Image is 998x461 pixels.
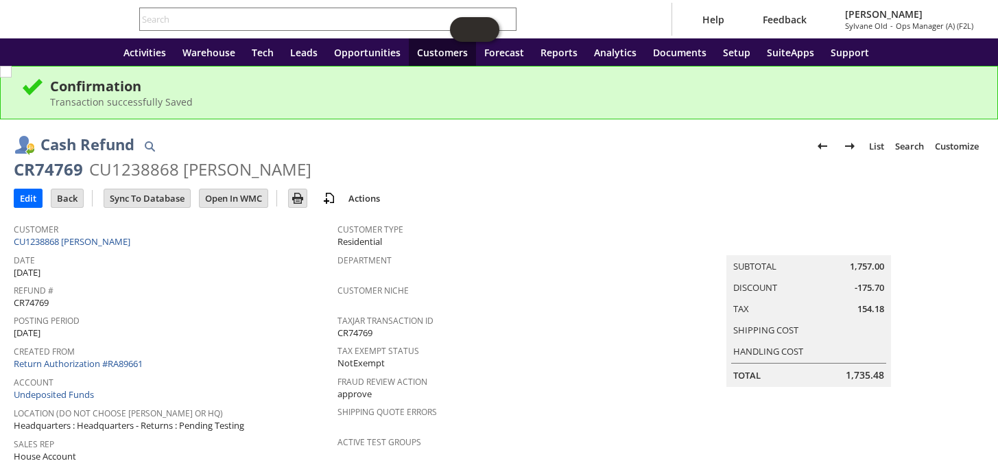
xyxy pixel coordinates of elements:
[123,46,166,59] span: Activities
[182,46,235,59] span: Warehouse
[14,346,75,357] a: Created From
[653,46,706,59] span: Documents
[857,303,884,316] span: 154.18
[58,44,74,60] svg: Shortcuts
[14,388,94,401] a: Undeposited Funds
[855,281,884,294] span: -175.70
[337,285,409,296] a: Customer Niche
[337,224,403,235] a: Customer Type
[723,46,750,59] span: Setup
[200,189,268,207] input: Open In WMC
[14,407,223,419] a: Location (Do Not choose [PERSON_NAME] or HQ)
[14,419,244,432] span: Headquarters : Headquarters - Returns : Pending Testing
[702,13,724,26] span: Help
[343,192,385,204] a: Actions
[337,388,372,401] span: approve
[337,255,392,266] a: Department
[321,190,337,206] img: add-record.svg
[846,368,884,382] span: 1,735.48
[409,38,476,66] a: Customers
[14,327,40,340] span: [DATE]
[845,8,973,21] span: [PERSON_NAME]
[337,327,372,340] span: CR74769
[337,345,419,357] a: Tax Exempt Status
[733,281,777,294] a: Discount
[14,285,54,296] a: Refund #
[733,345,803,357] a: Handling Cost
[14,266,40,279] span: [DATE]
[282,38,326,66] a: Leads
[14,357,143,370] a: Return Authorization #RA89661
[929,135,984,157] a: Customize
[14,377,54,388] a: Account
[594,46,637,59] span: Analytics
[475,17,499,42] span: Oracle Guided Learning Widget. To move around, please hold and drag
[14,315,80,327] a: Posting Period
[49,38,82,66] div: Shortcuts
[140,11,497,27] input: Search
[290,46,318,59] span: Leads
[890,21,893,31] span: -
[586,38,645,66] a: Analytics
[89,158,311,180] div: CU1238868 [PERSON_NAME]
[115,38,174,66] a: Activities
[14,235,134,248] a: CU1238868 [PERSON_NAME]
[733,260,776,272] a: Subtotal
[733,303,749,315] a: Tax
[252,46,274,59] span: Tech
[484,46,524,59] span: Forecast
[476,38,532,66] a: Forecast
[831,46,869,59] span: Support
[14,158,83,180] div: CR74769
[104,189,190,207] input: Sync To Database
[759,38,822,66] a: SuiteApps
[51,189,83,207] input: Back
[243,38,282,66] a: Tech
[822,38,877,66] a: Support
[82,38,115,66] a: Home
[864,135,890,157] a: List
[842,138,858,154] img: Next
[334,46,401,59] span: Opportunities
[337,315,433,327] a: TaxJar Transaction ID
[14,224,58,235] a: Customer
[50,77,977,95] div: Confirmation
[289,189,307,207] input: Print
[14,255,35,266] a: Date
[645,38,715,66] a: Documents
[337,357,385,370] span: NotExempt
[850,260,884,273] span: 1,757.00
[845,21,888,31] span: Sylvane Old
[25,44,41,60] svg: Recent Records
[337,436,421,448] a: Active Test Groups
[896,21,973,31] span: Ops Manager (A) (F2L)
[141,138,158,154] img: Quick Find
[497,11,514,27] svg: Search
[326,38,409,66] a: Opportunities
[50,95,977,108] div: Transaction successfully Saved
[733,369,761,381] a: Total
[40,133,134,156] h1: Cash Refund
[337,406,437,418] a: Shipping Quote Errors
[715,38,759,66] a: Setup
[337,376,427,388] a: Fraud Review Action
[14,296,49,309] span: CR74769
[289,190,306,206] img: Print
[14,438,54,450] a: Sales Rep
[450,17,499,42] iframe: Click here to launch Oracle Guided Learning Help Panel
[91,44,107,60] svg: Home
[337,235,382,248] span: Residential
[767,46,814,59] span: SuiteApps
[532,38,586,66] a: Reports
[16,38,49,66] a: Recent Records
[417,46,468,59] span: Customers
[726,233,891,255] caption: Summary
[763,13,807,26] span: Feedback
[733,324,798,336] a: Shipping Cost
[14,189,42,207] input: Edit
[540,46,578,59] span: Reports
[814,138,831,154] img: Previous
[890,135,929,157] a: Search
[174,38,243,66] a: Warehouse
